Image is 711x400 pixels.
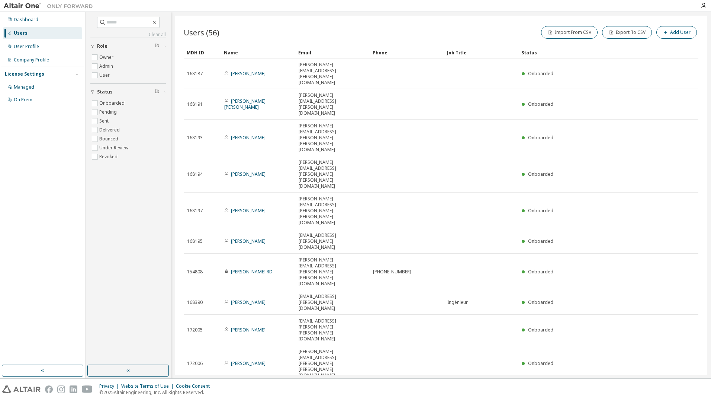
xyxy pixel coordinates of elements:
[298,47,367,58] div: Email
[14,84,34,90] div: Managed
[99,152,119,161] label: Revoked
[231,360,266,366] a: [PERSON_NAME]
[299,318,366,342] span: [EMAIL_ADDRESS][PERSON_NAME][PERSON_NAME][DOMAIN_NAME]
[528,299,553,305] span: Onboarded
[155,89,159,95] span: Clear filter
[184,27,219,38] span: Users (56)
[14,57,49,63] div: Company Profile
[4,2,97,10] img: Altair One
[187,238,203,244] span: 168195
[224,47,292,58] div: Name
[2,385,41,393] img: altair_logo.svg
[231,134,266,141] a: [PERSON_NAME]
[528,101,553,107] span: Onboarded
[299,62,366,86] span: [PERSON_NAME][EMAIL_ADDRESS][PERSON_NAME][DOMAIN_NAME]
[447,47,515,58] div: Job Title
[231,70,266,77] a: [PERSON_NAME]
[602,26,652,39] button: Export To CSV
[14,44,39,50] div: User Profile
[187,208,203,214] span: 168197
[528,269,553,275] span: Onboarded
[99,99,126,108] label: Onboarded
[99,108,118,117] label: Pending
[373,47,441,58] div: Phone
[541,26,598,39] button: Import From CSV
[121,383,176,389] div: Website Terms of Use
[99,143,130,152] label: Under Review
[97,89,113,95] span: Status
[373,269,411,275] span: [PHONE_NUMBER]
[528,238,553,244] span: Onboarded
[224,98,266,110] a: [PERSON_NAME] [PERSON_NAME]
[70,385,77,393] img: linkedin.svg
[299,293,366,311] span: [EMAIL_ADDRESS][PERSON_NAME][DOMAIN_NAME]
[231,299,266,305] a: [PERSON_NAME]
[528,327,553,333] span: Onboarded
[299,123,366,153] span: [PERSON_NAME][EMAIL_ADDRESS][PERSON_NAME][PERSON_NAME][DOMAIN_NAME]
[97,43,107,49] span: Role
[187,327,203,333] span: 172005
[656,26,697,39] button: Add User
[90,38,166,54] button: Role
[521,47,660,58] div: Status
[528,171,553,177] span: Onboarded
[99,126,121,134] label: Delivered
[299,159,366,189] span: [PERSON_NAME][EMAIL_ADDRESS][PERSON_NAME][PERSON_NAME][DOMAIN_NAME]
[176,383,214,389] div: Cookie Consent
[45,385,53,393] img: facebook.svg
[99,383,121,389] div: Privacy
[299,349,366,378] span: [PERSON_NAME][EMAIL_ADDRESS][PERSON_NAME][PERSON_NAME][DOMAIN_NAME]
[187,361,203,366] span: 172006
[299,232,366,250] span: [EMAIL_ADDRESS][PERSON_NAME][DOMAIN_NAME]
[447,299,468,305] span: Ingénieur
[528,360,553,366] span: Onboarded
[231,269,273,275] a: [PERSON_NAME] RD
[299,196,366,226] span: [PERSON_NAME][EMAIL_ADDRESS][PERSON_NAME][PERSON_NAME][DOMAIN_NAME]
[231,238,266,244] a: [PERSON_NAME]
[90,32,166,38] a: Clear all
[99,53,115,62] label: Owner
[231,171,266,177] a: [PERSON_NAME]
[99,71,111,80] label: User
[231,327,266,333] a: [PERSON_NAME]
[99,389,214,396] p: © 2025 Altair Engineering, Inc. All Rights Reserved.
[57,385,65,393] img: instagram.svg
[14,17,38,23] div: Dashboard
[99,62,115,71] label: Admin
[528,134,553,141] span: Onboarded
[187,135,203,141] span: 168193
[82,385,93,393] img: youtube.svg
[528,207,553,214] span: Onboarded
[187,71,203,77] span: 168187
[528,70,553,77] span: Onboarded
[187,269,203,275] span: 154808
[99,134,120,143] label: Bounced
[299,257,366,287] span: [PERSON_NAME][EMAIL_ADDRESS][PERSON_NAME][PERSON_NAME][DOMAIN_NAME]
[187,47,218,58] div: MDH ID
[187,299,203,305] span: 168390
[155,43,159,49] span: Clear filter
[99,117,110,126] label: Sent
[14,97,32,103] div: On Prem
[14,30,28,36] div: Users
[231,207,266,214] a: [PERSON_NAME]
[90,84,166,100] button: Status
[299,92,366,116] span: [PERSON_NAME][EMAIL_ADDRESS][PERSON_NAME][DOMAIN_NAME]
[187,101,203,107] span: 168191
[187,171,203,177] span: 168194
[5,71,44,77] div: License Settings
